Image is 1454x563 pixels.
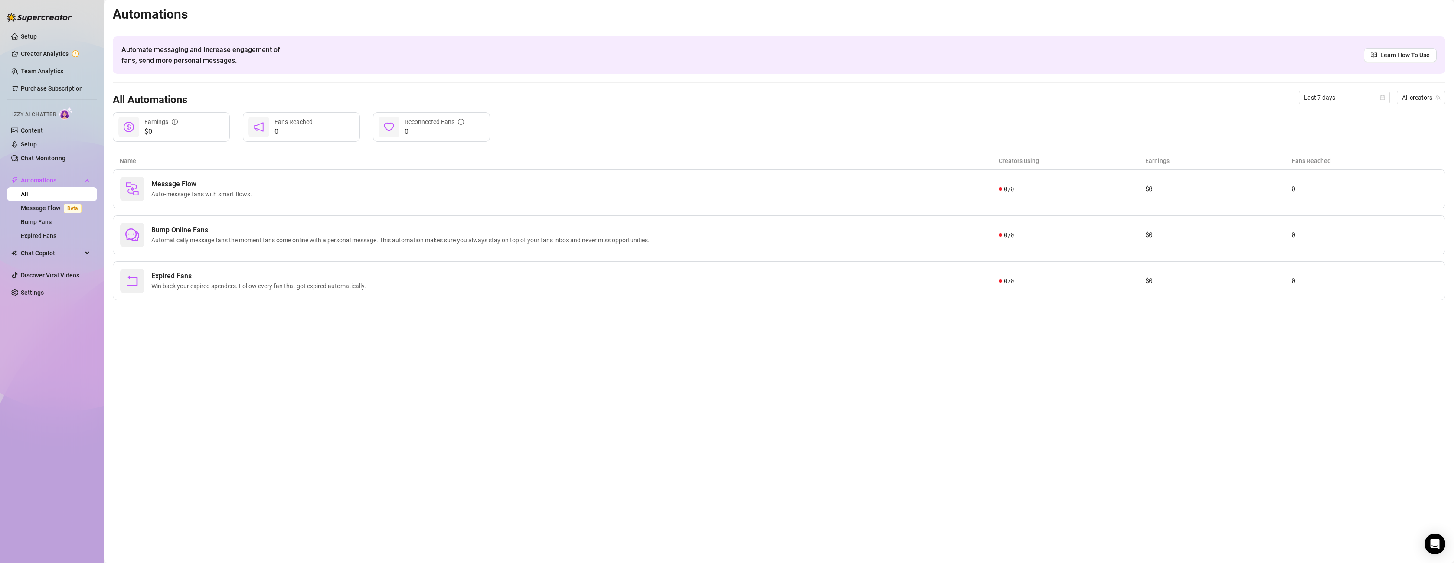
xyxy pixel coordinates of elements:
a: Message FlowBeta [21,205,85,212]
span: Last 7 days [1304,91,1385,104]
a: Team Analytics [21,68,63,75]
span: 0 / 0 [1004,230,1014,240]
span: thunderbolt [11,177,18,184]
div: Reconnected Fans [405,117,464,127]
a: Learn How To Use [1364,48,1437,62]
span: calendar [1380,95,1385,100]
span: heart [384,122,394,132]
article: Fans Reached [1292,156,1438,166]
span: team [1435,95,1441,100]
a: Setup [21,141,37,148]
span: All creators [1402,91,1440,104]
span: Expired Fans [151,271,369,281]
a: Chat Monitoring [21,155,65,162]
span: info-circle [458,119,464,125]
span: info-circle [172,119,178,125]
article: Creators using [999,156,1145,166]
a: All [21,191,28,198]
img: svg%3e [125,182,139,196]
a: Purchase Subscription [21,85,83,92]
span: Message Flow [151,179,255,189]
span: comment [125,228,139,242]
span: read [1371,52,1377,58]
span: 0 / 0 [1004,276,1014,286]
img: logo-BBDzfeDw.svg [7,13,72,22]
span: dollar [124,122,134,132]
a: Expired Fans [21,232,56,239]
span: Automatically message fans the moment fans come online with a personal message. This automation m... [151,235,653,245]
span: Bump Online Fans [151,225,653,235]
span: rollback [125,274,139,288]
div: Earnings [144,117,178,127]
h3: All Automations [113,93,187,107]
span: Beta [64,204,82,213]
img: Chat Copilot [11,250,17,256]
span: Chat Copilot [21,246,82,260]
article: $0 [1145,276,1292,286]
span: 0 / 0 [1004,184,1014,194]
span: Auto-message fans with smart flows. [151,189,255,199]
span: $0 [144,127,178,137]
article: $0 [1145,184,1292,194]
span: Fans Reached [274,118,313,125]
article: Name [120,156,999,166]
h2: Automations [113,6,1445,23]
a: Settings [21,289,44,296]
span: notification [254,122,264,132]
span: Izzy AI Chatter [12,111,56,119]
span: Automate messaging and Increase engagement of fans, send more personal messages. [121,44,288,66]
span: 0 [405,127,464,137]
div: Open Intercom Messenger [1425,534,1445,554]
article: $0 [1145,230,1292,240]
article: 0 [1291,184,1438,194]
span: 0 [274,127,313,137]
a: Discover Viral Videos [21,272,79,279]
a: Bump Fans [21,218,52,225]
article: 0 [1291,230,1438,240]
span: Win back your expired spenders. Follow every fan that got expired automatically. [151,281,369,291]
img: AI Chatter [59,107,73,120]
a: Content [21,127,43,134]
a: Creator Analytics exclamation-circle [21,47,90,61]
article: 0 [1291,276,1438,286]
span: Automations [21,173,82,187]
article: Earnings [1145,156,1292,166]
a: Setup [21,33,37,40]
span: Learn How To Use [1380,50,1430,60]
